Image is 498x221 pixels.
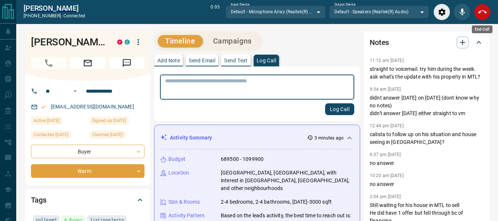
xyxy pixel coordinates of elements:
div: End Call [472,25,492,33]
span: Contacted [DATE] [34,131,68,138]
h1: [PERSON_NAME] [31,36,106,48]
p: Send Text [224,58,248,63]
div: condos.ca [125,39,130,45]
div: Buyer [31,145,144,158]
p: Size & Rooms [168,198,200,206]
svg: Email Verified [41,104,46,110]
p: Budget [168,155,185,163]
p: Location [168,169,189,177]
p: 12:44 pm [DATE] [370,123,404,128]
span: Signed up [DATE] [92,117,126,124]
p: [GEOGRAPHIC_DATA], [GEOGRAPHIC_DATA], with interest in [GEOGRAPHIC_DATA], [GEOGRAPHIC_DATA], and ... [221,169,354,192]
div: Mon Feb 03 2025 [90,131,144,141]
p: 6:37 pm [DATE] [370,152,401,157]
p: no answer [370,180,483,188]
span: Claimed [DATE] [92,131,123,138]
label: Input Device [231,2,250,7]
span: connected [63,13,85,18]
p: Log Call [257,58,276,63]
span: Message [109,57,144,69]
p: calista to follow up on his situation and house seeing in [GEOGRAPHIC_DATA]? [370,131,483,146]
button: Log Call [325,103,354,115]
div: Activity Summary3 minutes ago [160,131,354,145]
p: 2:04 pm [DATE] [370,194,401,199]
div: Mute [454,4,470,20]
div: Sat Aug 09 2025 [31,131,86,141]
p: 10:20 am [DATE] [370,173,404,178]
p: didnt answer [DATE] on [DATE] (dont know why no notes) didn't answer [DATE] either straight to vm [370,94,483,117]
p: straight to voicemail. try him during the week. ask what's the update with his property in MTL? [370,65,483,81]
p: 2-4 bedrooms, 2-4 bathrooms, [DATE]-3000 sqft [221,198,332,206]
a: [PERSON_NAME] [24,4,85,13]
p: Add Note [157,58,180,63]
h2: Notes [370,37,389,48]
div: Sun Aug 10 2025 [31,117,86,127]
p: 11:12 am [DATE] [370,58,404,63]
button: Timeline [158,35,203,47]
div: Notes [370,34,483,51]
p: 689500 - 1099900 [221,155,264,163]
button: Open [71,87,80,96]
div: Sun Feb 14 2021 [90,117,144,127]
div: Tags [31,191,144,209]
span: Call [31,57,66,69]
h2: Tags [31,194,46,206]
div: Warm [31,164,144,178]
p: no answer [370,159,483,167]
div: End Call [474,4,491,20]
div: Default - Microphone Array (Realtek(R) Audio) [226,6,325,18]
p: 3 minutes ago [314,135,344,141]
div: property.ca [117,39,122,45]
label: Output Device [334,2,355,7]
div: Default - Speakers (Realtek(R) Audio) [329,6,429,18]
p: Activity Summary [170,134,212,142]
a: [EMAIL_ADDRESS][DOMAIN_NAME] [51,104,134,110]
p: Send Email [189,58,215,63]
span: Email [70,57,105,69]
div: Audio Settings [433,4,450,20]
p: Activity Pattern [168,212,205,220]
p: [PHONE_NUMBER] - [24,13,85,19]
span: Active [DATE] [34,117,60,124]
p: 0:05 [210,4,219,20]
button: Campaigns [206,35,259,47]
p: 9:34 am [DATE] [370,87,401,92]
